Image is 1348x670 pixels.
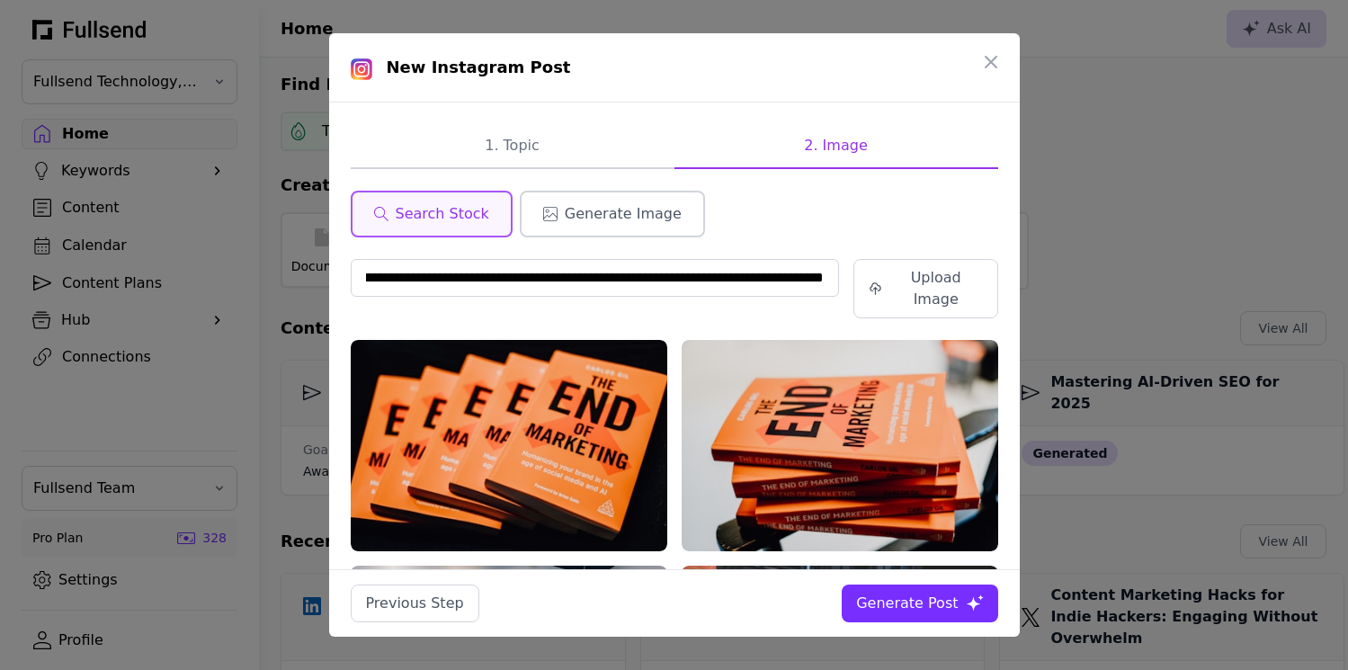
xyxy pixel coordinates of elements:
[889,267,983,310] div: Upload Image
[853,259,998,318] button: Upload Image
[351,124,674,169] button: 1. Topic
[520,191,705,237] button: Generate Image
[351,191,513,237] button: Search Stock
[856,593,958,614] div: Generate Post
[674,124,998,169] button: 2. Image
[842,585,997,622] button: Generate Post
[565,203,682,225] span: Generate Image
[366,593,464,614] div: Previous Step
[682,340,998,551] img: a stack of orange books sitting on top of a chair
[351,340,667,551] img: the new york times book
[387,55,571,80] h1: New Instagram Post
[396,203,489,225] span: Search Stock
[351,585,479,622] button: Previous Step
